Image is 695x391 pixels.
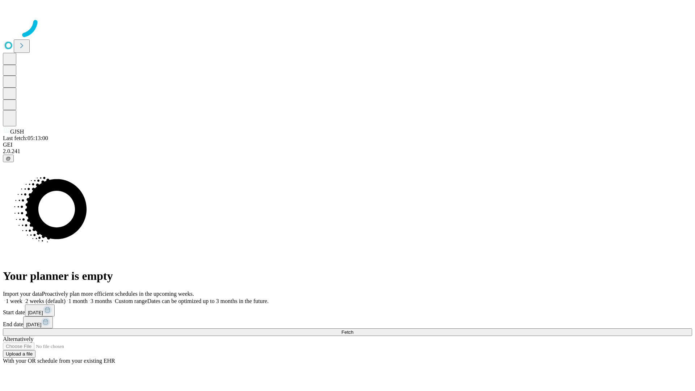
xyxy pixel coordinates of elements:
[3,316,692,328] div: End date
[3,142,692,148] div: GEI
[3,358,115,364] span: With your OR schedule from your existing EHR
[68,298,88,304] span: 1 month
[25,304,55,316] button: [DATE]
[23,316,53,328] button: [DATE]
[115,298,147,304] span: Custom range
[3,350,35,358] button: Upload a file
[3,304,692,316] div: Start date
[3,155,14,162] button: @
[6,298,22,304] span: 1 week
[3,291,42,297] span: Import your data
[42,291,194,297] span: Proactively plan more efficient schedules in the upcoming weeks.
[3,135,48,141] span: Last fetch: 05:13:00
[6,156,11,161] span: @
[3,148,692,155] div: 2.0.241
[3,269,692,283] h1: Your planner is empty
[147,298,269,304] span: Dates can be optimized up to 3 months in the future.
[26,322,41,327] span: [DATE]
[28,310,43,315] span: [DATE]
[3,336,33,342] span: Alternatively
[90,298,112,304] span: 3 months
[3,328,692,336] button: Fetch
[10,129,24,135] span: GJSH
[341,329,353,335] span: Fetch
[25,298,66,304] span: 2 weeks (default)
